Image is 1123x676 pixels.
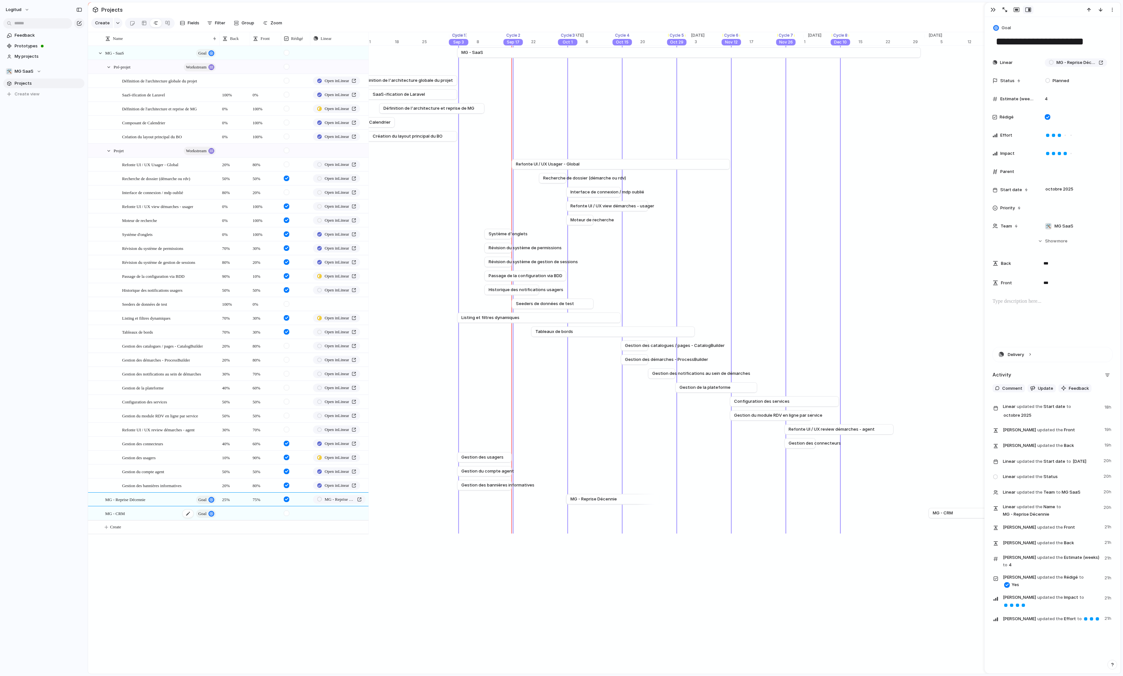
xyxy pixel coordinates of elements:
[260,18,285,28] button: Zoom
[858,39,886,45] div: 15
[250,326,281,336] span: 30%
[3,5,33,15] button: logitud
[122,91,165,98] span: SaaS-ification de Laravel
[100,4,124,16] span: Projects
[313,439,360,448] a: Open inLinear
[1079,594,1084,601] span: to
[219,88,249,98] span: 100%
[789,438,811,448] a: Gestion des connecteurs
[1000,78,1015,84] span: Status
[361,77,453,84] span: Définition de l'architecture globale du projet
[250,116,281,126] span: 100%
[250,381,281,391] span: 60%
[219,353,249,363] span: 20%
[570,203,654,209] span: Refonte UI / UX view démarches - usager
[1001,280,1012,286] span: Front
[219,284,249,294] span: 50%
[325,105,349,112] span: Open in Linear
[1058,384,1092,393] button: Feedback
[250,256,281,266] span: 20%
[449,32,471,39] span: [DATE]
[1045,223,1052,229] div: 🛠️
[1000,114,1014,120] span: Rédigé
[535,327,691,337] a: Tableaux de bords
[570,187,617,197] a: Interface de connexion / mdp oublié
[188,20,199,26] span: Fields
[317,131,453,141] a: Création du layout principal du BO
[652,370,750,377] span: Gestion des notifications au sein de démarches
[325,426,349,433] span: Open in Linear
[325,371,349,377] span: Open in Linear
[734,397,835,406] a: Configuration des services
[325,496,355,503] span: MG - Reprise Décennie
[325,412,349,419] span: Open in Linear
[489,257,507,267] a: Révision du système de gestion de sessions
[886,39,913,45] div: 22
[313,230,360,239] a: Open inLinear
[489,285,535,295] a: Historique des notifications usagers
[250,270,281,280] span: 10%
[219,228,249,238] span: 0%
[1056,489,1061,496] span: to
[570,494,655,504] a: MG - Reprise Décennie
[789,440,841,447] span: Gestion des connecteurs
[489,287,563,293] span: Historique des notifications usagers
[122,370,201,377] span: Gestion des notifications au sein de démarches
[219,312,249,322] span: 70%
[219,298,249,308] span: 100%
[122,175,190,182] span: Recherche de dossier (démarche ou rdv)
[993,347,1112,362] button: Delivery
[313,132,360,141] a: Open inLinear
[15,53,82,60] span: My projects
[95,20,110,26] span: Create
[668,32,685,38] div: Cycle 5
[778,32,794,38] div: Cycle 7
[461,313,617,323] a: Listing et filtres dynamiques
[313,384,360,392] a: Open inLinear
[122,189,183,196] span: Interface de connexion / mdp oublié
[250,130,281,140] span: 100%
[383,104,480,113] a: Définition de l'architecture et reprise de MG
[461,49,483,56] span: MG - SaaS
[122,244,183,252] span: Révision du système de permissions
[489,231,528,237] span: Système d'onglets
[789,426,875,433] span: Refonte UI / UX review démarches - agent
[1000,96,1034,102] span: Estimate (weeks)
[313,398,360,406] a: Open inLinear
[461,468,514,474] span: Gestion du compte agent
[91,18,113,28] button: Create
[449,39,468,45] div: Sep 3
[250,367,281,377] span: 70%
[231,18,257,28] button: Group
[313,91,360,99] a: Open inLinear
[1001,223,1012,229] span: Team
[325,482,349,489] span: Open in Linear
[489,245,562,251] span: Révision du système de permissions
[749,39,777,45] div: 17
[804,32,825,39] span: [DATE]
[570,217,614,223] span: Moteur de recherche
[198,495,206,504] span: goal
[122,77,197,84] span: Définition de l'architecture globale du projet
[1002,385,1022,392] span: Comment
[313,104,360,113] a: Open inLinear
[3,79,84,88] a: Projects
[831,39,850,45] div: Dec 10
[543,175,626,181] span: Recherche de dossier (démarche ou rdv)
[114,63,131,70] span: Pré-projet
[325,92,349,98] span: Open in Linear
[558,39,578,45] div: Oct 1
[6,6,21,13] span: logitud
[313,118,360,127] a: Open inLinear
[313,481,360,490] a: Open inLinear
[489,273,562,279] span: Passage de la configuration via BDD
[250,312,281,322] span: 30%
[219,339,249,350] span: 20%
[734,398,790,405] span: Configuration des services
[122,342,203,350] span: Gestion des catalogues / pages - CatalogBuilder
[461,482,534,488] span: Gestion des bannières informatives
[15,68,33,75] span: MG SaaS
[313,174,360,183] a: Open inLinear
[516,299,589,309] a: Seeders de données de test
[313,412,360,420] a: Open inLinear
